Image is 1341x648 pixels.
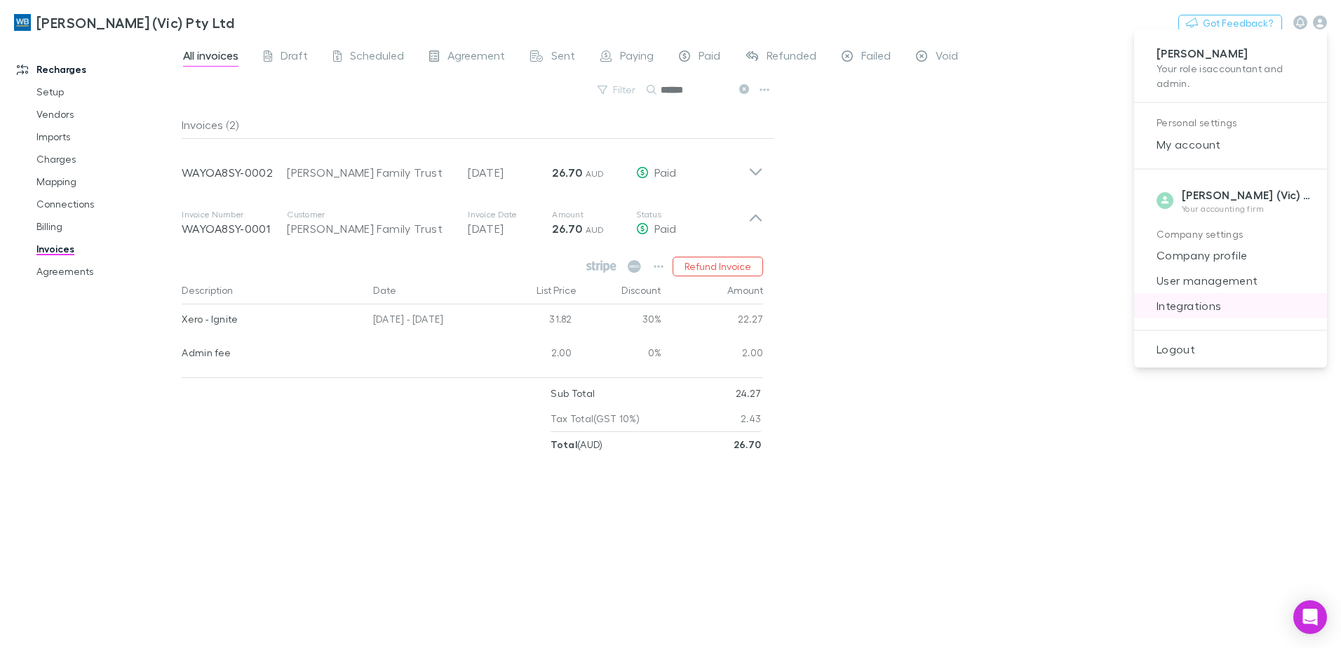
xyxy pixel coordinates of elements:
[1157,46,1305,61] p: [PERSON_NAME]
[1182,203,1316,215] p: Your accounting firm
[1157,61,1305,90] p: Your role is accountant and admin .
[1145,341,1316,358] span: Logout
[1145,136,1316,153] span: My account
[1157,226,1305,243] p: Company settings
[1293,600,1327,634] div: Open Intercom Messenger
[1145,272,1316,289] span: User management
[1145,297,1316,314] span: Integrations
[1145,247,1316,264] span: Company profile
[1157,114,1305,132] p: Personal settings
